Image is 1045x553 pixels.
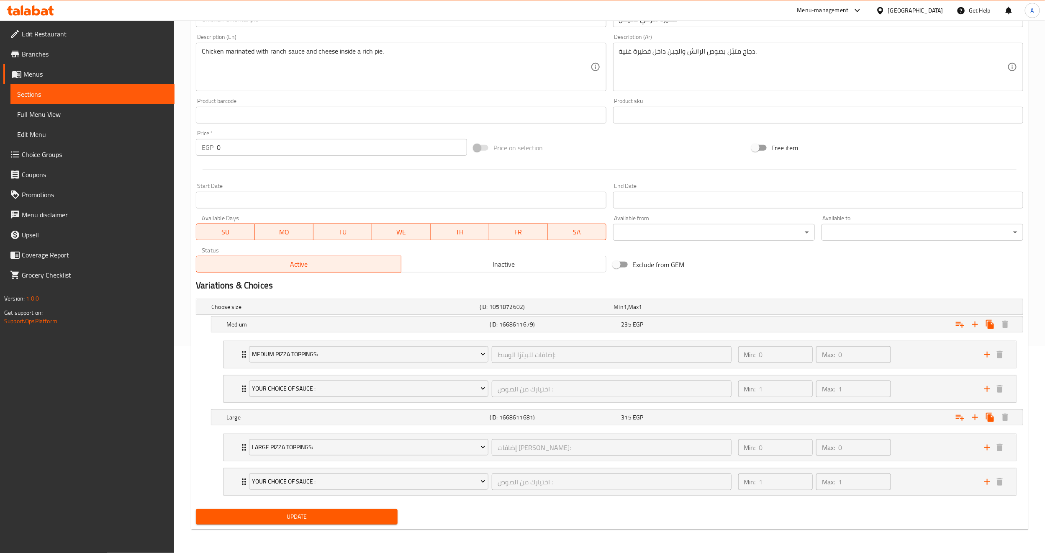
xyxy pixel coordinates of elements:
[405,258,603,270] span: Inactive
[224,468,1016,495] div: Expand
[196,509,398,525] button: Update
[211,303,476,311] h5: Choose size
[822,350,835,360] p: Max:
[375,226,427,238] span: WE
[249,473,488,490] button: your choice of sauce :
[431,224,489,240] button: TH
[744,350,756,360] p: Min:
[22,149,168,159] span: Choice Groups
[226,413,486,422] h5: Large
[490,413,618,422] h5: (ID: 1668611681)
[3,245,175,265] a: Coverage Report
[252,476,485,487] span: your choice of sauce :
[401,256,606,273] button: Inactive
[613,224,815,241] div: ​
[614,303,745,311] div: ,
[493,226,544,238] span: FR
[548,224,606,240] button: SA
[255,224,313,240] button: MO
[772,143,799,153] span: Free item
[23,69,168,79] span: Menus
[3,144,175,165] a: Choice Groups
[3,165,175,185] a: Coupons
[10,124,175,144] a: Edit Menu
[3,24,175,44] a: Edit Restaurant
[3,205,175,225] a: Menu disclaimer
[4,316,57,327] a: Support.OpsPlatform
[26,293,39,304] span: 1.0.0
[196,224,255,240] button: SU
[17,129,168,139] span: Edit Menu
[196,256,401,273] button: Active
[3,64,175,84] a: Menus
[217,465,1023,499] li: Expand
[224,434,1016,461] div: Expand
[252,383,485,394] span: your choice of sauce :
[822,477,835,487] p: Max:
[822,442,835,453] p: Max:
[196,107,606,123] input: Please enter product barcode
[621,412,632,423] span: 315
[888,6,943,15] div: [GEOGRAPHIC_DATA]
[981,348,994,361] button: add
[822,224,1023,241] div: ​
[3,185,175,205] a: Promotions
[619,47,1007,87] textarea: دجاج متبّل بصوص الرانش والجبن داخل فطيرة غنية.
[10,104,175,124] a: Full Menu View
[998,410,1013,425] button: Delete Large
[968,317,983,332] button: Add new choice
[744,384,756,394] p: Min:
[981,383,994,395] button: add
[4,293,25,304] span: Version:
[22,170,168,180] span: Coupons
[17,109,168,119] span: Full Menu View
[202,47,590,87] textarea: Chicken marinated with ranch sauce and cheese inside a rich pie.
[744,442,756,453] p: Min:
[624,301,627,312] span: 1
[249,346,488,363] button: Medium Pizza Toppings:
[22,190,168,200] span: Promotions
[200,226,252,238] span: SU
[3,44,175,64] a: Branches
[480,303,610,311] h5: (ID: 1051872602)
[489,224,548,240] button: FR
[3,225,175,245] a: Upsell
[258,226,310,238] span: MO
[994,383,1006,395] button: delete
[983,317,998,332] button: Clone new choice
[493,143,543,153] span: Price on selection
[224,376,1016,402] div: Expand
[4,307,43,318] span: Get support on:
[981,476,994,488] button: add
[744,477,756,487] p: Min:
[317,226,369,238] span: TU
[994,476,1006,488] button: delete
[22,270,168,280] span: Grocery Checklist
[203,512,391,522] span: Update
[797,5,849,15] div: Menu-management
[211,410,1023,425] div: Expand
[372,224,431,240] button: WE
[211,317,1023,332] div: Expand
[639,301,642,312] span: 1
[633,319,643,330] span: EGP
[953,410,968,425] button: Add choice group
[217,372,1023,406] li: Expand
[3,265,175,285] a: Grocery Checklist
[434,226,486,238] span: TH
[633,260,685,270] span: Exclude from GEM
[252,349,485,360] span: Medium Pizza Toppings:
[968,410,983,425] button: Add new choice
[249,439,488,456] button: Large pizza toppings:
[822,384,835,394] p: Max:
[217,430,1023,465] li: Expand
[994,348,1006,361] button: delete
[628,301,639,312] span: Max
[22,29,168,39] span: Edit Restaurant
[22,49,168,59] span: Branches
[196,279,1023,292] h2: Variations & Choices
[196,299,1023,314] div: Expand
[249,381,488,397] button: your choice of sauce :
[953,317,968,332] button: Add choice group
[217,139,467,156] input: Please enter price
